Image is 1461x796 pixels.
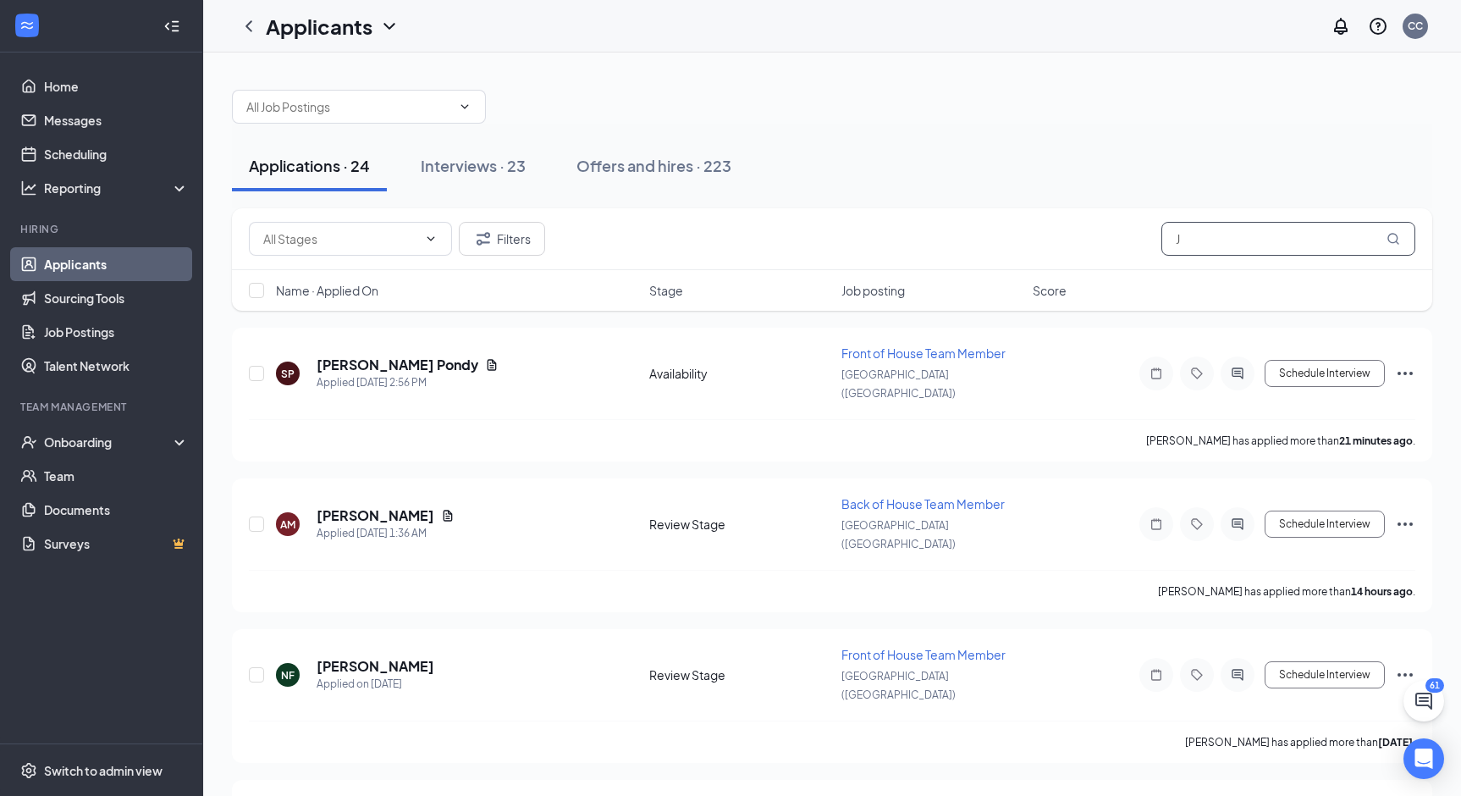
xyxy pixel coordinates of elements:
a: Home [44,69,189,103]
svg: Notifications [1331,16,1351,36]
span: Name · Applied On [276,282,378,299]
div: Open Intercom Messenger [1403,738,1444,779]
div: Applied [DATE] 1:36 AM [317,525,455,542]
span: Front of House Team Member [841,345,1006,361]
button: Schedule Interview [1265,661,1385,688]
span: Stage [649,282,683,299]
a: Talent Network [44,349,189,383]
div: 61 [1425,678,1444,693]
div: CC [1408,19,1423,33]
div: Reporting [44,180,190,196]
input: Search in applications [1161,222,1415,256]
span: [GEOGRAPHIC_DATA] ([GEOGRAPHIC_DATA]) [841,368,956,400]
svg: Tag [1187,367,1207,380]
div: SP [281,367,295,381]
a: SurveysCrown [44,527,189,561]
svg: Tag [1187,517,1207,531]
h1: Applicants [266,12,372,41]
svg: Ellipses [1395,363,1415,384]
div: Applied on [DATE] [317,676,434,693]
a: Messages [44,103,189,137]
svg: Ellipses [1395,514,1415,534]
button: Schedule Interview [1265,511,1385,538]
a: Team [44,459,189,493]
div: AM [280,517,295,532]
svg: WorkstreamLogo [19,17,36,34]
p: [PERSON_NAME] has applied more than . [1185,735,1415,749]
a: Applicants [44,247,189,281]
b: 21 minutes ago [1339,434,1413,447]
svg: ChatActive [1414,691,1434,711]
span: Back of House Team Member [841,496,1005,511]
div: Onboarding [44,434,174,451]
svg: Tag [1187,668,1207,682]
div: Review Stage [649,666,831,683]
div: Hiring [20,222,185,236]
div: Applications · 24 [249,155,370,176]
a: Documents [44,493,189,527]
h5: [PERSON_NAME] [317,657,434,676]
svg: ActiveChat [1227,668,1248,682]
b: 14 hours ago [1351,585,1413,598]
div: Team Management [20,400,185,414]
a: Scheduling [44,137,189,171]
div: Review Stage [649,516,831,533]
svg: ActiveChat [1227,367,1248,380]
h5: [PERSON_NAME] [317,506,434,525]
button: Filter Filters [459,222,545,256]
svg: QuestionInfo [1368,16,1388,36]
svg: Note [1146,668,1166,682]
span: Job posting [841,282,905,299]
span: [GEOGRAPHIC_DATA] ([GEOGRAPHIC_DATA]) [841,519,956,550]
span: Score [1033,282,1067,299]
svg: ChevronDown [458,100,471,113]
div: NF [281,668,295,683]
svg: Collapse [163,18,180,35]
p: [PERSON_NAME] has applied more than . [1146,434,1415,448]
svg: UserCheck [20,434,37,451]
svg: MagnifyingGlass [1387,232,1400,246]
span: [GEOGRAPHIC_DATA] ([GEOGRAPHIC_DATA]) [841,670,956,701]
b: [DATE] [1378,736,1413,749]
div: Applied [DATE] 2:56 PM [317,374,499,391]
svg: Settings [20,762,37,779]
svg: ChevronLeft [239,16,259,36]
h5: [PERSON_NAME] Pondy [317,356,478,374]
input: All Job Postings [246,97,451,116]
button: ChatActive [1403,681,1444,721]
svg: ChevronDown [379,16,400,36]
svg: Ellipses [1395,665,1415,685]
input: All Stages [263,229,417,248]
a: Job Postings [44,315,189,349]
svg: ActiveChat [1227,517,1248,531]
a: Sourcing Tools [44,281,189,315]
svg: Filter [473,229,493,249]
div: Offers and hires · 223 [576,155,731,176]
svg: ChevronDown [424,232,438,246]
button: Schedule Interview [1265,360,1385,387]
p: [PERSON_NAME] has applied more than . [1158,584,1415,599]
svg: Note [1146,367,1166,380]
svg: Document [485,358,499,372]
div: Switch to admin view [44,762,163,779]
svg: Document [441,509,455,522]
span: Front of House Team Member [841,647,1006,662]
div: Availability [649,365,831,382]
div: Interviews · 23 [421,155,526,176]
svg: Analysis [20,180,37,196]
svg: Note [1146,517,1166,531]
